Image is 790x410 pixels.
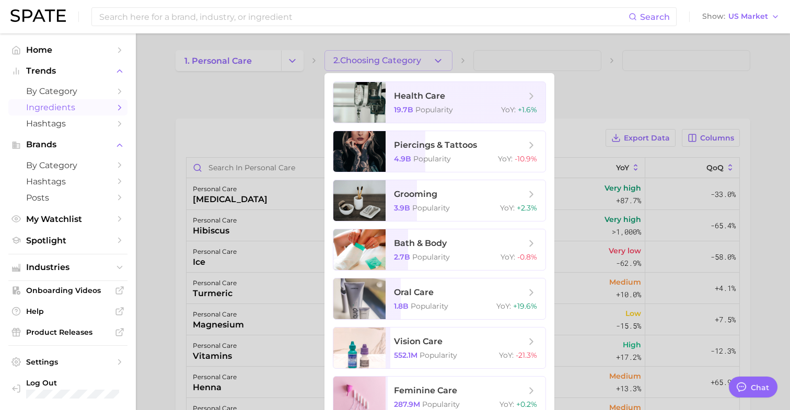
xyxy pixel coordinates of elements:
[517,203,537,213] span: +2.3%
[394,252,410,262] span: 2.7b
[8,42,127,58] a: Home
[8,190,127,206] a: Posts
[413,154,451,163] span: Popularity
[26,160,110,170] span: by Category
[394,154,411,163] span: 4.9b
[394,189,437,199] span: grooming
[8,324,127,340] a: Product Releases
[499,350,514,360] span: YoY :
[8,115,127,132] a: Hashtags
[8,303,127,319] a: Help
[10,9,66,22] img: SPATE
[411,301,448,311] span: Popularity
[26,119,110,128] span: Hashtags
[394,91,445,101] span: health care
[8,63,127,79] button: Trends
[515,154,537,163] span: -10.9%
[412,203,450,213] span: Popularity
[394,301,409,311] span: 1.8b
[702,14,725,19] span: Show
[394,140,477,150] span: piercings & tattoos
[26,236,110,245] span: Spotlight
[26,45,110,55] span: Home
[394,385,457,395] span: feminine care
[26,378,129,388] span: Log Out
[8,354,127,370] a: Settings
[8,173,127,190] a: Hashtags
[8,99,127,115] a: Ingredients
[26,214,110,224] span: My Watchlist
[394,336,443,346] span: vision care
[8,137,127,153] button: Brands
[26,327,110,337] span: Product Releases
[516,350,537,360] span: -21.3%
[517,252,537,262] span: -0.8%
[516,400,537,409] span: +0.2%
[98,8,629,26] input: Search here for a brand, industry, or ingredient
[394,287,434,297] span: oral care
[496,301,511,311] span: YoY :
[8,283,127,298] a: Onboarding Videos
[26,263,110,272] span: Industries
[8,157,127,173] a: by Category
[8,375,127,402] a: Log out. Currently logged in with e-mail spolansky@diginsights.com.
[8,232,127,249] a: Spotlight
[26,307,110,316] span: Help
[8,211,127,227] a: My Watchlist
[26,286,110,295] span: Onboarding Videos
[518,105,537,114] span: +1.6%
[26,66,110,76] span: Trends
[412,252,450,262] span: Popularity
[394,350,417,360] span: 552.1m
[8,83,127,99] a: by Category
[640,12,670,22] span: Search
[26,102,110,112] span: Ingredients
[501,252,515,262] span: YoY :
[26,357,110,367] span: Settings
[728,14,768,19] span: US Market
[422,400,460,409] span: Popularity
[26,86,110,96] span: by Category
[394,105,413,114] span: 19.7b
[394,238,447,248] span: bath & body
[394,400,420,409] span: 287.9m
[8,260,127,275] button: Industries
[26,140,110,149] span: Brands
[498,154,513,163] span: YoY :
[415,105,453,114] span: Popularity
[501,105,516,114] span: YoY :
[513,301,537,311] span: +19.6%
[499,400,514,409] span: YoY :
[26,193,110,203] span: Posts
[500,203,515,213] span: YoY :
[26,177,110,186] span: Hashtags
[700,10,782,24] button: ShowUS Market
[394,203,410,213] span: 3.9b
[420,350,457,360] span: Popularity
